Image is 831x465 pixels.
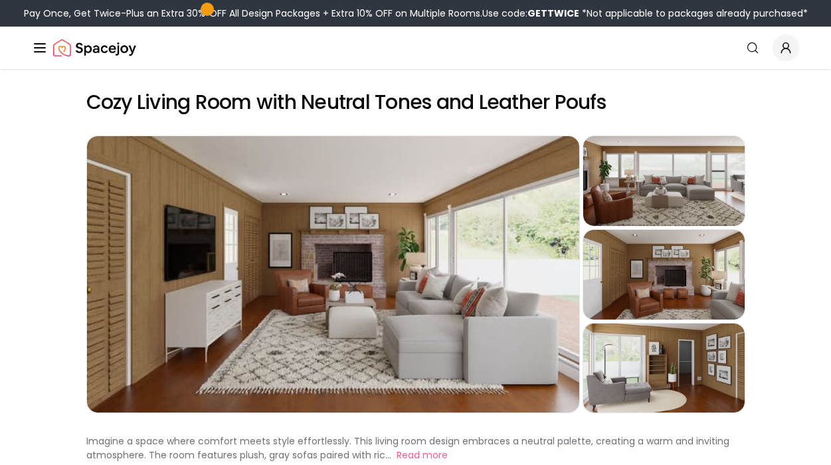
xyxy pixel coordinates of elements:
[527,7,579,20] b: GETTWICE
[86,90,745,114] h2: Cozy Living Room with Neutral Tones and Leather Poufs
[32,27,799,69] nav: Global
[53,35,136,61] a: Spacejoy
[53,35,136,61] img: Spacejoy Logo
[86,434,729,462] p: Imagine a space where comfort meets style effortlessly. This living room design embraces a neutra...
[397,448,448,462] button: Read more
[579,7,808,20] span: *Not applicable to packages already purchased*
[482,7,579,20] span: Use code:
[24,7,808,20] div: Pay Once, Get Twice-Plus an Extra 30% OFF All Design Packages + Extra 10% OFF on Multiple Rooms.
